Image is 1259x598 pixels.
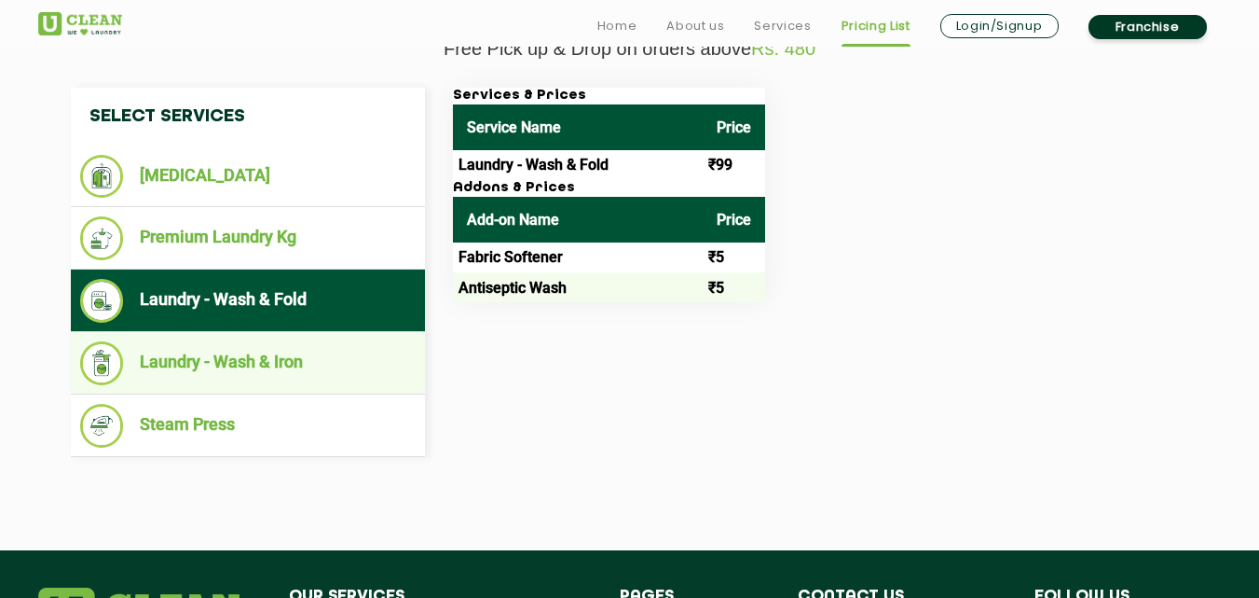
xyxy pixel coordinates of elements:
img: Dry Cleaning [80,155,124,198]
h4: Select Services [71,88,425,146]
h3: Addons & Prices [453,180,765,197]
th: Price [703,197,765,243]
a: Pricing List [842,15,910,37]
li: Laundry - Wash & Fold [80,279,416,323]
a: Login/Signup [940,14,1059,38]
li: Steam Press [80,404,416,448]
a: Home [597,15,637,37]
a: Franchise [1088,15,1207,39]
img: Premium Laundry Kg [80,216,124,260]
img: Steam Press [80,404,124,448]
td: ₹5 [703,272,765,302]
li: Laundry - Wash & Iron [80,341,416,385]
td: Antiseptic Wash [453,272,703,302]
a: Services [754,15,811,37]
th: Price [703,104,765,150]
li: Premium Laundry Kg [80,216,416,260]
span: Rs. 480 [751,38,815,59]
img: Laundry - Wash & Iron [80,341,124,385]
a: About us [666,15,724,37]
td: ₹5 [703,243,765,272]
h3: Services & Prices [453,88,765,104]
p: Free Pick up & Drop on orders above [38,38,1222,60]
img: UClean Laundry and Dry Cleaning [38,12,122,35]
th: Service Name [453,104,703,150]
img: Laundry - Wash & Fold [80,279,124,323]
td: Laundry - Wash & Fold [453,150,703,180]
th: Add-on Name [453,197,703,243]
li: [MEDICAL_DATA] [80,155,416,198]
td: ₹99 [703,150,765,180]
td: Fabric Softener [453,243,703,272]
